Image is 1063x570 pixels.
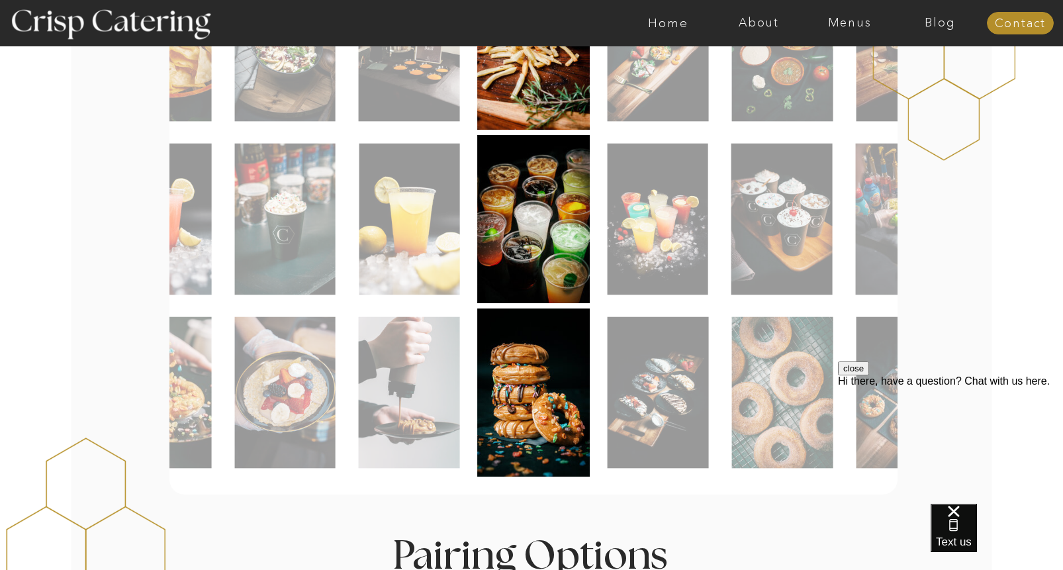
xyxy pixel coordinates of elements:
[931,504,1063,570] iframe: podium webchat widget bubble
[804,17,895,30] a: Menus
[987,17,1054,30] a: Contact
[838,361,1063,520] iframe: podium webchat widget prompt
[393,537,785,570] h3: Pairing Options
[895,17,986,30] a: Blog
[714,17,804,30] a: About
[623,17,714,30] a: Home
